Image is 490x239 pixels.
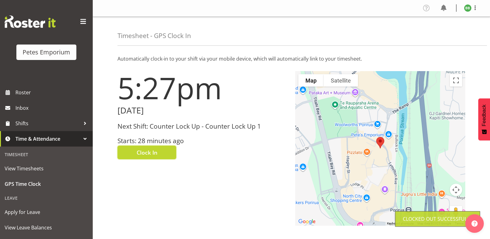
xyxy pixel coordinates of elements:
[403,215,472,223] div: Clocked out Successfully
[464,4,471,12] img: beena-bist9974.jpg
[324,74,358,87] button: Show satellite imagery
[137,148,157,156] span: Clock In
[117,146,176,159] button: Clock In
[387,221,414,226] button: Keyboard shortcuts
[471,220,478,227] img: help-xxl-2.png
[117,106,288,115] h2: [DATE]
[117,32,191,39] h4: Timesheet - GPS Clock In
[450,206,462,218] button: Drag Pegman onto the map to open Street View
[5,179,88,189] span: GPS Time Clock
[478,98,490,140] button: Feedback - Show survey
[23,48,70,57] div: Petes Emporium
[298,74,324,87] button: Show street map
[2,148,91,161] div: Timesheet
[5,223,88,232] span: View Leave Balances
[15,103,90,113] span: Inbox
[117,123,288,130] h3: Next Shift: Counter Lock Up - Counter Lock Up 1
[117,137,288,144] h3: Starts: 28 minutes ago
[15,119,80,128] span: Shifts
[2,192,91,204] div: Leave
[2,220,91,235] a: View Leave Balances
[5,15,56,28] img: Rosterit website logo
[5,207,88,217] span: Apply for Leave
[117,71,288,105] h1: 5:27pm
[450,184,462,196] button: Map camera controls
[15,88,90,97] span: Roster
[5,164,88,173] span: View Timesheets
[117,55,465,62] p: Automatically clock-in to your shift via your mobile device, which will automatically link to you...
[297,218,317,226] img: Google
[2,176,91,192] a: GPS Time Clock
[450,74,462,87] button: Toggle fullscreen view
[2,161,91,176] a: View Timesheets
[2,204,91,220] a: Apply for Leave
[481,105,487,126] span: Feedback
[297,218,317,226] a: Open this area in Google Maps (opens a new window)
[15,134,80,143] span: Time & Attendance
